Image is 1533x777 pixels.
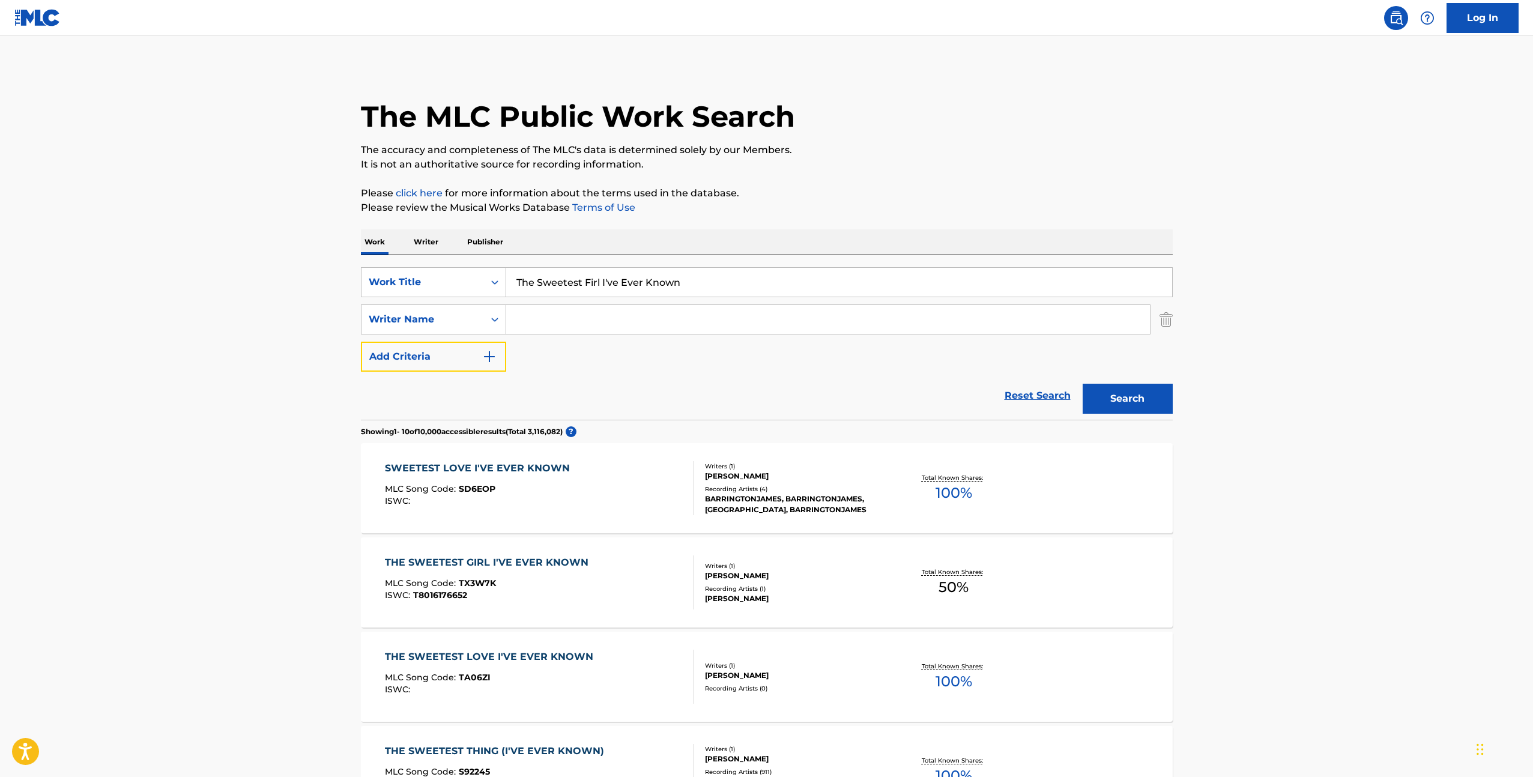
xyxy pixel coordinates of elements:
span: TX3W7K [459,578,496,588]
div: Help [1415,6,1439,30]
p: Please for more information about the terms used in the database. [361,186,1173,201]
img: search [1389,11,1403,25]
span: T8016176652 [413,590,467,600]
span: MLC Song Code : [385,483,459,494]
div: Recording Artists ( 911 ) [705,767,886,776]
span: MLC Song Code : [385,672,459,683]
div: [PERSON_NAME] [705,670,886,681]
span: 50 % [939,576,969,598]
span: 100 % [936,671,972,692]
div: Work Title [369,275,477,289]
img: MLC Logo [14,9,61,26]
span: TA06ZI [459,672,491,683]
p: Total Known Shares: [922,756,986,765]
span: SD6EOP [459,483,495,494]
span: ISWC : [385,590,413,600]
p: Work [361,229,389,255]
button: Add Criteria [361,342,506,372]
a: Log In [1447,3,1519,33]
span: S92245 [459,766,490,777]
div: Recording Artists ( 1 ) [705,584,886,593]
a: THE SWEETEST LOVE I'VE EVER KNOWNMLC Song Code:TA06ZIISWC:Writers (1)[PERSON_NAME]Recording Artis... [361,632,1173,722]
div: Writers ( 1 ) [705,745,886,754]
div: THE SWEETEST GIRL I'VE EVER KNOWN [385,555,594,570]
div: Writers ( 1 ) [705,661,886,670]
div: [PERSON_NAME] [705,754,886,764]
span: ISWC : [385,684,413,695]
span: ISWC : [385,495,413,506]
div: Writer Name [369,312,477,327]
div: THE SWEETEST LOVE I'VE EVER KNOWN [385,650,599,664]
div: Recording Artists ( 4 ) [705,485,886,494]
span: MLC Song Code : [385,578,459,588]
div: SWEETEST LOVE I'VE EVER KNOWN [385,461,576,476]
div: Writers ( 1 ) [705,561,886,570]
p: Please review the Musical Works Database [361,201,1173,215]
div: BARRINGTONJAMES, BARRINGTONJAMES, [GEOGRAPHIC_DATA], BARRINGTONJAMES [705,494,886,515]
a: click here [396,187,443,199]
div: [PERSON_NAME] [705,570,886,581]
div: THE SWEETEST THING (I'VE EVER KNOWN) [385,744,610,758]
button: Search [1083,384,1173,414]
div: Drag [1477,731,1484,767]
div: Writers ( 1 ) [705,462,886,471]
img: help [1420,11,1435,25]
p: Total Known Shares: [922,662,986,671]
p: Writer [410,229,442,255]
img: 9d2ae6d4665cec9f34b9.svg [482,349,497,364]
a: Reset Search [999,382,1077,409]
a: THE SWEETEST GIRL I'VE EVER KNOWNMLC Song Code:TX3W7KISWC:T8016176652Writers (1)[PERSON_NAME]Reco... [361,537,1173,627]
span: MLC Song Code : [385,766,459,777]
a: Terms of Use [570,202,635,213]
form: Search Form [361,267,1173,420]
a: Public Search [1384,6,1408,30]
p: The accuracy and completeness of The MLC's data is determined solely by our Members. [361,143,1173,157]
p: Total Known Shares: [922,567,986,576]
p: Showing 1 - 10 of 10,000 accessible results (Total 3,116,082 ) [361,426,563,437]
iframe: Chat Widget [1473,719,1533,777]
span: ? [566,426,576,437]
div: [PERSON_NAME] [705,593,886,604]
div: [PERSON_NAME] [705,471,886,482]
a: SWEETEST LOVE I'VE EVER KNOWNMLC Song Code:SD6EOPISWC:Writers (1)[PERSON_NAME]Recording Artists (... [361,443,1173,533]
p: It is not an authoritative source for recording information. [361,157,1173,172]
p: Total Known Shares: [922,473,986,482]
span: 100 % [936,482,972,504]
h1: The MLC Public Work Search [361,98,795,135]
p: Publisher [464,229,507,255]
div: Recording Artists ( 0 ) [705,684,886,693]
img: Delete Criterion [1160,304,1173,334]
